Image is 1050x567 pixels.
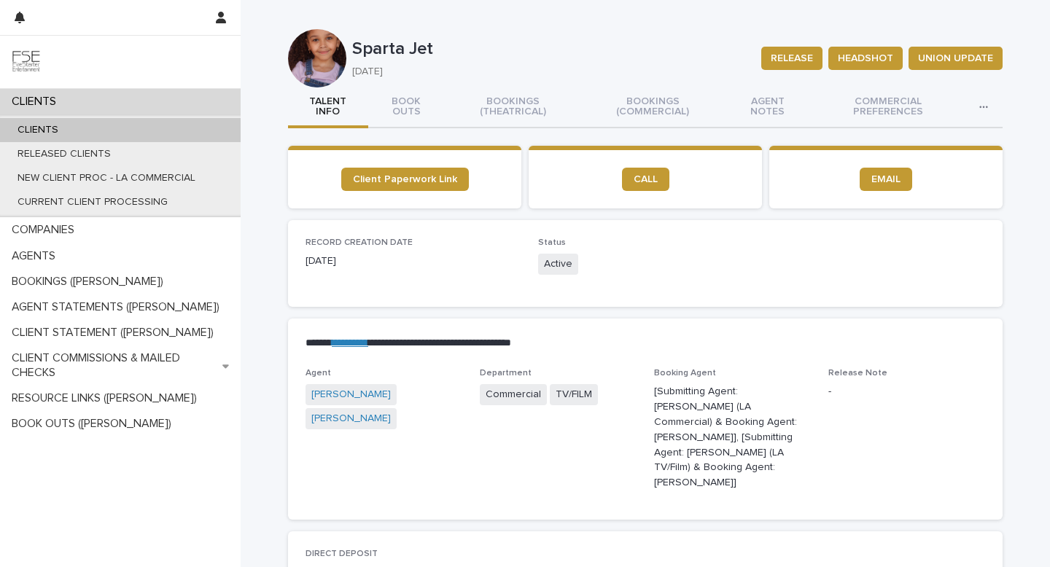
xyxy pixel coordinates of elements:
span: HEADSHOT [838,51,893,66]
p: CLIENTS [6,95,68,109]
p: - [828,384,985,399]
p: [DATE] [352,66,744,78]
a: CALL [622,168,669,191]
p: RESOURCE LINKS ([PERSON_NAME]) [6,391,209,405]
p: Sparta Jet [352,39,750,60]
span: CALL [634,174,658,184]
span: UNION UPDATE [918,51,993,66]
button: HEADSHOT [828,47,903,70]
img: 9JgRvJ3ETPGCJDhvPVA5 [12,47,41,77]
span: Release Note [828,369,887,378]
button: COMMERCIAL PREFERENCES [811,87,965,128]
button: BOOK OUTS [368,87,445,128]
span: Department [480,369,532,378]
span: DIRECT DEPOSIT [306,550,378,558]
a: EMAIL [860,168,912,191]
p: BOOK OUTS ([PERSON_NAME]) [6,417,183,431]
button: RELEASE [761,47,822,70]
span: RELEASE [771,51,813,66]
button: BOOKINGS (COMMERCIAL) [581,87,724,128]
span: Status [538,238,566,247]
p: [Submitting Agent: [PERSON_NAME] (LA Commercial) & Booking Agent: [PERSON_NAME]], [Submitting Age... [654,384,811,490]
p: CLIENT STATEMENT ([PERSON_NAME]) [6,326,225,340]
a: [PERSON_NAME] [311,387,391,402]
p: NEW CLIENT PROC - LA COMMERCIAL [6,172,207,184]
span: EMAIL [871,174,901,184]
p: AGENT STATEMENTS ([PERSON_NAME]) [6,300,231,314]
p: COMPANIES [6,223,86,237]
p: CLIENTS [6,124,70,136]
button: BOOKINGS (THEATRICAL) [445,87,582,128]
a: Client Paperwork Link [341,168,469,191]
button: UNION UPDATE [909,47,1003,70]
a: [PERSON_NAME] [311,411,391,426]
button: TALENT INFO [288,87,368,128]
p: AGENTS [6,249,67,263]
span: Client Paperwork Link [353,174,457,184]
p: CURRENT CLIENT PROCESSING [6,196,179,208]
span: Active [538,254,578,275]
p: [DATE] [306,254,521,269]
span: TV/FILM [550,384,598,405]
p: CLIENT COMMISSIONS & MAILED CHECKS [6,351,222,379]
span: Agent [306,369,331,378]
span: RECORD CREATION DATE [306,238,413,247]
p: BOOKINGS ([PERSON_NAME]) [6,275,175,289]
p: RELEASED CLIENTS [6,148,122,160]
span: Booking Agent [654,369,716,378]
span: Commercial [480,384,547,405]
button: AGENT NOTES [725,87,812,128]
